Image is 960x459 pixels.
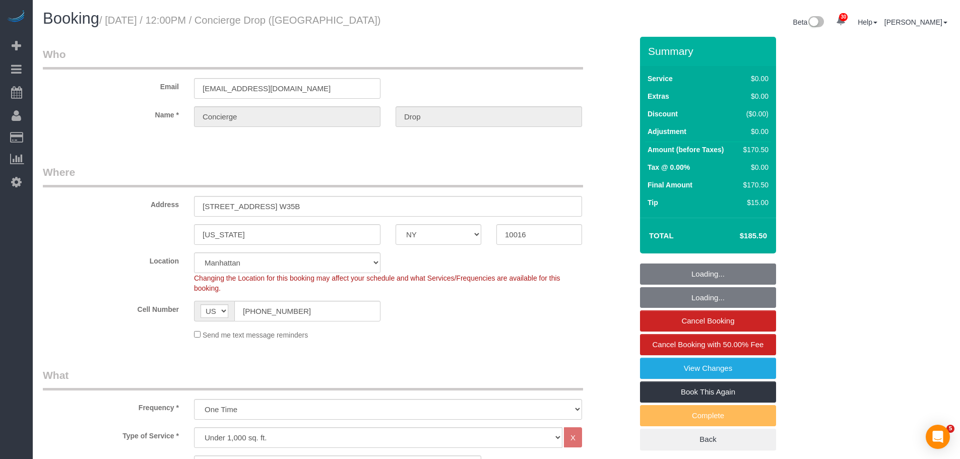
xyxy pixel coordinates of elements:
img: New interface [807,16,824,29]
label: Amount (before Taxes) [648,145,724,155]
label: Name * [35,106,186,120]
label: Discount [648,109,678,119]
input: Zip Code [496,224,582,245]
a: Cancel Booking with 50.00% Fee [640,334,776,355]
input: Last Name [396,106,582,127]
strong: Total [649,231,674,240]
div: Open Intercom Messenger [926,425,950,449]
div: $0.00 [739,126,769,137]
label: Frequency * [35,399,186,413]
label: Tip [648,198,658,208]
input: Email [194,78,380,99]
a: Cancel Booking [640,310,776,332]
label: Address [35,196,186,210]
input: Cell Number [234,301,380,321]
label: Type of Service * [35,427,186,441]
div: $0.00 [739,74,769,84]
a: Back [640,429,776,450]
label: Final Amount [648,180,692,190]
h3: Summary [648,45,771,57]
div: $170.50 [739,145,769,155]
label: Location [35,252,186,266]
input: City [194,224,380,245]
span: Send me text message reminders [203,331,308,339]
span: 5 [946,425,954,433]
label: Tax @ 0.00% [648,162,690,172]
a: [PERSON_NAME] [884,18,947,26]
label: Adjustment [648,126,686,137]
div: $15.00 [739,198,769,208]
div: $170.50 [739,180,769,190]
legend: Where [43,165,583,187]
label: Extras [648,91,669,101]
legend: What [43,368,583,390]
div: ($0.00) [739,109,769,119]
small: / [DATE] / 12:00PM / Concierge Drop ([GEOGRAPHIC_DATA]) [99,15,381,26]
img: Automaid Logo [6,10,26,24]
label: Cell Number [35,301,186,314]
legend: Who [43,47,583,70]
label: Service [648,74,673,84]
label: Email [35,78,186,92]
a: Help [858,18,877,26]
h4: $185.50 [710,232,767,240]
a: 30 [831,10,851,32]
a: Beta [793,18,824,26]
div: $0.00 [739,162,769,172]
a: View Changes [640,358,776,379]
a: Book This Again [640,381,776,403]
span: Booking [43,10,99,27]
div: $0.00 [739,91,769,101]
span: Changing the Location for this booking may affect your schedule and what Services/Frequencies are... [194,274,560,292]
span: Cancel Booking with 50.00% Fee [653,340,764,349]
span: 30 [839,13,848,21]
input: First Name [194,106,380,127]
